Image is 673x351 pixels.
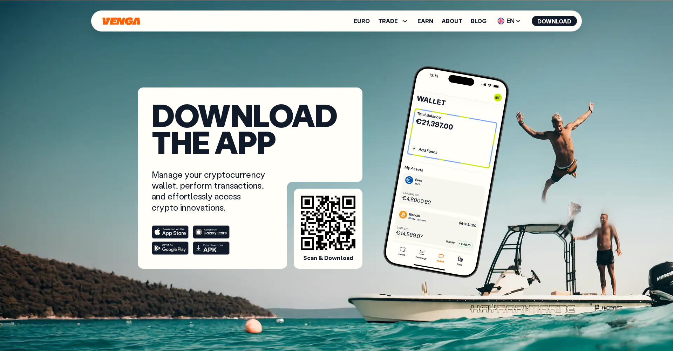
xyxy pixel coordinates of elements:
[303,254,353,262] span: Scan & Download
[378,17,409,25] span: TRADE
[152,169,267,213] p: Manage your cryptocurrency wallet, perform transactions, and effortlessly access crypto innovations.
[102,17,141,25] svg: Home
[497,17,504,24] img: flag-uk
[417,18,433,24] a: Earn
[152,101,348,155] h1: Download the app
[495,15,523,27] span: EN
[532,16,577,26] button: Download
[381,64,511,280] img: phone
[354,18,370,24] a: Euro
[442,18,462,24] a: About
[471,18,487,24] a: Blog
[378,18,398,24] span: TRADE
